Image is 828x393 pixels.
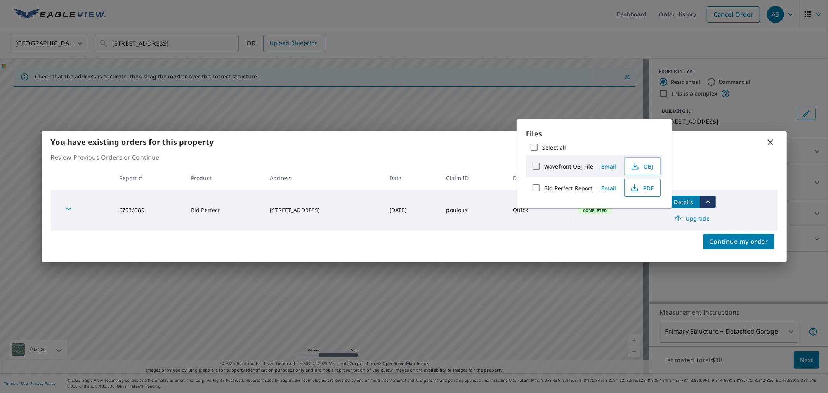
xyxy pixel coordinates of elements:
[700,196,716,208] button: filesDropdownBtn-67536389
[672,214,711,223] span: Upgrade
[596,160,621,172] button: Email
[526,129,663,139] p: Files
[667,196,700,208] button: detailsBtn-67536389
[113,190,185,231] td: 67536389
[440,167,507,190] th: Claim ID
[599,163,618,170] span: Email
[667,212,716,224] a: Upgrade
[599,184,618,192] span: Email
[507,190,571,231] td: Quick
[703,234,774,249] button: Continue my order
[383,190,440,231] td: [DATE]
[629,183,654,193] span: PDF
[624,179,661,197] button: PDF
[542,144,566,151] label: Select all
[51,153,778,162] p: Review Previous Orders or Continue
[51,137,214,147] b: You have existing orders for this property
[383,167,440,190] th: Date
[270,206,377,214] div: [STREET_ADDRESS]
[113,167,185,190] th: Report #
[672,198,695,206] span: Details
[185,190,264,231] td: Bid Perfect
[624,157,661,175] button: OBJ
[710,236,768,247] span: Continue my order
[629,162,654,171] span: OBJ
[440,190,507,231] td: poulous
[544,163,593,170] label: Wavefront OBJ File
[507,167,571,190] th: Delivery
[185,167,264,190] th: Product
[596,182,621,194] button: Email
[264,167,383,190] th: Address
[544,184,592,192] label: Bid Perfect Report
[578,208,611,213] span: Completed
